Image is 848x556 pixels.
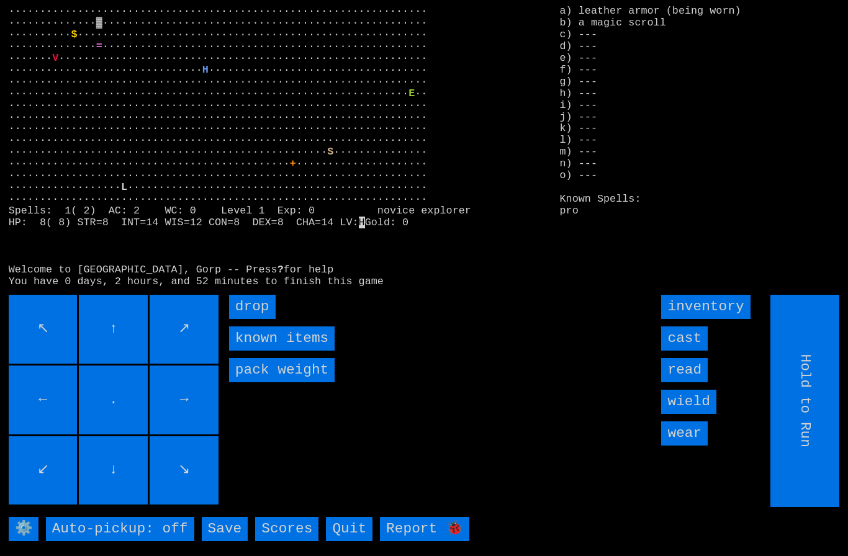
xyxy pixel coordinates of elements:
input: → [150,365,219,434]
input: pack weight [229,358,335,382]
input: Report 🐞 [380,517,469,541]
input: ↘ [150,436,219,505]
input: Scores [255,517,318,541]
input: ↗ [150,295,219,364]
input: inventory [661,295,750,319]
input: wear [661,421,708,446]
b: ? [277,264,284,276]
font: L [121,181,127,193]
font: $ [71,29,77,40]
font: V [52,52,58,64]
input: drop [229,295,276,319]
input: ↓ [79,436,148,505]
input: known items [229,326,335,351]
input: Save [202,517,248,541]
font: = [96,40,102,52]
input: read [661,358,708,382]
larn: ··································································· ··············▓··············... [9,6,543,284]
input: ← [9,365,78,434]
input: ↙ [9,436,78,505]
font: H [202,64,209,76]
font: S [327,146,333,158]
input: Quit [326,517,372,541]
input: ↖ [9,295,78,364]
stats: a) leather armor (being worn) b) a magic scroll c) --- d) --- e) --- f) --- g) --- h) --- i) --- ... [560,6,840,173]
input: Auto-pickup: off [46,517,194,541]
input: cast [661,326,708,351]
input: wield [661,390,716,414]
font: E [408,87,415,99]
font: + [290,158,296,169]
mark: H [359,217,365,228]
input: ⚙️ [9,517,38,541]
input: Hold to Run [771,295,840,507]
input: . [79,365,148,434]
input: ↑ [79,295,148,364]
